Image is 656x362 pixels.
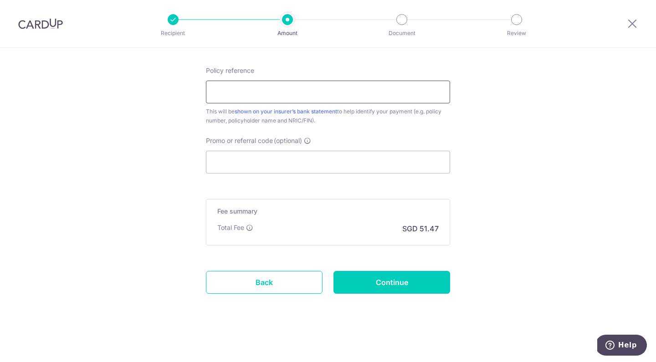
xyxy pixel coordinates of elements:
[333,271,450,294] input: Continue
[206,107,450,125] div: This will be to help identify your payment (e.g. policy number, policyholder name and NRIC/FIN).
[206,271,323,294] a: Back
[18,18,63,29] img: CardUp
[235,108,337,115] a: shown on your insurer’s bank statement
[217,207,439,216] h5: Fee summary
[139,29,207,38] p: Recipient
[206,66,254,75] label: Policy reference
[402,223,439,234] p: SGD 51.47
[206,136,273,145] span: Promo or referral code
[274,136,302,145] span: (optional)
[254,29,321,38] p: Amount
[368,29,436,38] p: Document
[483,29,550,38] p: Review
[597,335,647,357] iframe: Opens a widget where you can find more information
[217,223,244,232] p: Total Fee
